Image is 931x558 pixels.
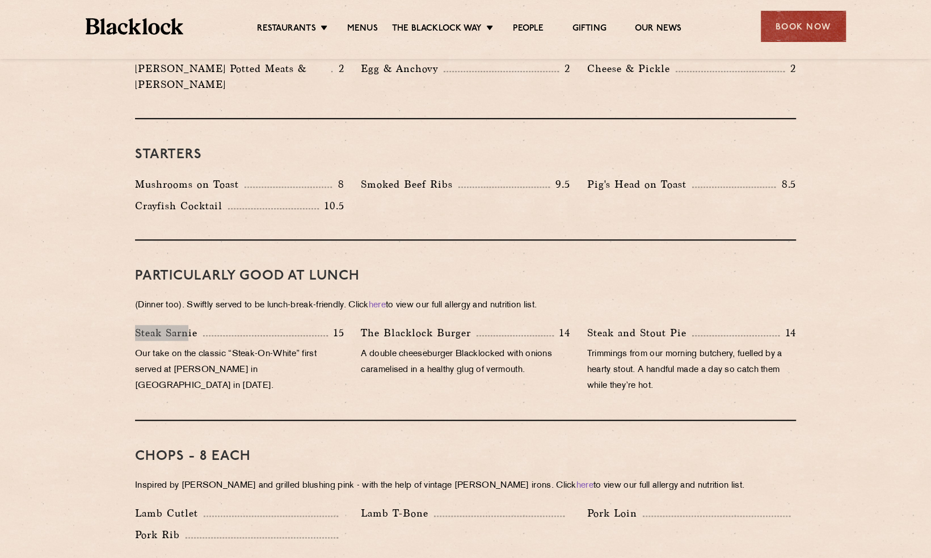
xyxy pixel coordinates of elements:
[587,346,796,394] p: Trimmings from our morning butchery, fuelled by a hearty stout. A handful made a day so catch the...
[361,505,434,521] p: Lamb T-Bone
[587,176,692,192] p: Pig's Head on Toast
[135,298,796,314] p: (Dinner too). Swiftly served to be lunch-break-friendly. Click to view our full allergy and nutri...
[780,325,796,340] p: 14
[587,61,676,77] p: Cheese & Pickle
[347,23,378,36] a: Menus
[135,527,186,543] p: Pork Rib
[392,23,482,36] a: The Blacklock Way
[513,23,544,36] a: People
[572,23,606,36] a: Gifting
[587,505,643,521] p: Pork Loin
[361,325,477,341] p: The Blacklock Burger
[361,346,570,378] p: A double cheeseburger Blacklocked with onions caramelised in a healthy glug of vermouth.
[135,198,228,214] p: Crayfish Cocktail
[332,177,344,192] p: 8
[554,325,570,340] p: 14
[761,11,846,42] div: Book Now
[135,346,344,394] p: Our take on the classic “Steak-On-White” first served at [PERSON_NAME] in [GEOGRAPHIC_DATA] in [D...
[785,61,796,76] p: 2
[319,198,344,213] p: 10.5
[135,449,796,464] h3: Chops - 8 each
[135,61,331,92] p: [PERSON_NAME] Potted Meats & [PERSON_NAME]
[587,325,692,341] p: Steak and Stout Pie
[135,269,796,284] h3: PARTICULARLY GOOD AT LUNCH
[135,325,203,341] p: Steak Sarnie
[776,177,796,192] p: 8.5
[135,478,796,494] p: Inspired by [PERSON_NAME] and grilled blushing pink - with the help of vintage [PERSON_NAME] iron...
[332,61,344,76] p: 2
[559,61,570,76] p: 2
[369,301,386,310] a: here
[361,176,458,192] p: Smoked Beef Ribs
[361,61,444,77] p: Egg & Anchovy
[135,176,245,192] p: Mushrooms on Toast
[257,23,316,36] a: Restaurants
[635,23,682,36] a: Our News
[550,177,570,192] p: 9.5
[328,325,344,340] p: 15
[86,18,184,35] img: BL_Textured_Logo-footer-cropped.svg
[135,505,204,521] p: Lamb Cutlet
[135,147,796,162] h3: Starters
[576,481,593,490] a: here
